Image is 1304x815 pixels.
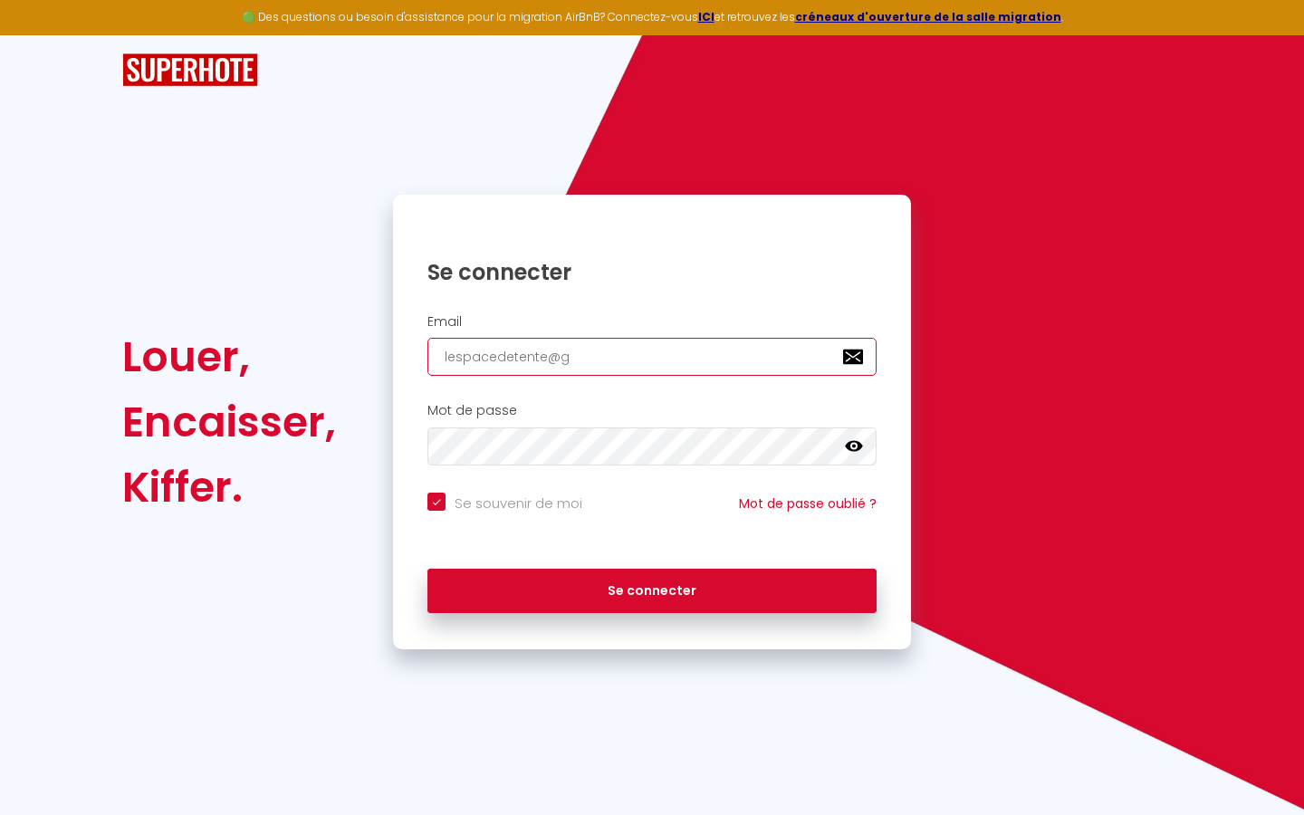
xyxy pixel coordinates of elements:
[698,9,714,24] a: ICI
[739,494,877,513] a: Mot de passe oublié ?
[427,338,877,376] input: Ton Email
[122,455,336,520] div: Kiffer.
[427,314,877,330] h2: Email
[122,324,336,389] div: Louer,
[14,7,69,62] button: Ouvrir le widget de chat LiveChat
[427,403,877,418] h2: Mot de passe
[122,53,258,87] img: SuperHote logo
[122,389,336,455] div: Encaisser,
[795,9,1061,24] a: créneaux d'ouverture de la salle migration
[427,258,877,286] h1: Se connecter
[427,569,877,614] button: Se connecter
